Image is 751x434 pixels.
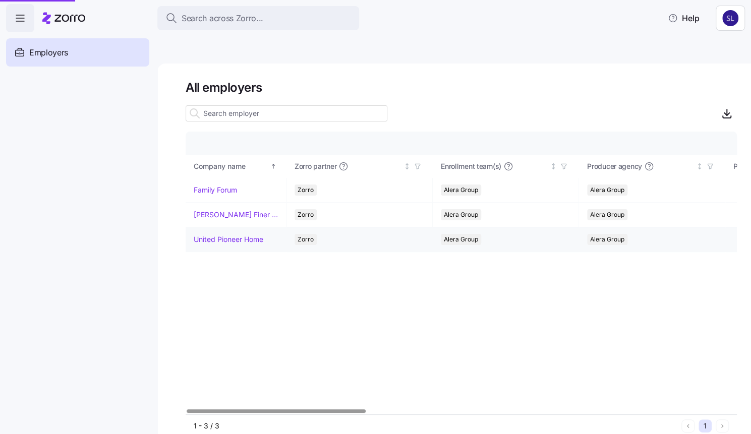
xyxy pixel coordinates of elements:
[186,105,387,121] input: Search employer
[444,184,478,196] span: Alera Group
[298,209,314,220] span: Zorro
[433,155,579,178] th: Enrollment team(s)Not sorted
[444,209,478,220] span: Alera Group
[579,155,725,178] th: Producer agencyNot sorted
[403,163,411,170] div: Not sorted
[587,161,642,171] span: Producer agency
[298,234,314,245] span: Zorro
[194,185,237,195] a: Family Forum
[441,161,501,171] span: Enrollment team(s)
[681,419,695,432] button: Previous page
[444,234,478,245] span: Alera Group
[270,163,277,170] div: Sorted ascending
[298,184,314,196] span: Zorro
[699,419,712,432] button: 1
[194,161,268,172] div: Company name
[550,163,557,170] div: Not sorted
[29,46,68,59] span: Employers
[590,209,624,220] span: Alera Group
[6,38,149,67] a: Employers
[194,421,677,431] div: 1 - 3 / 3
[186,155,286,178] th: Company nameSorted ascending
[590,234,624,245] span: Alera Group
[286,155,433,178] th: Zorro partnerNot sorted
[696,163,703,170] div: Not sorted
[716,419,729,432] button: Next page
[194,210,278,220] a: [PERSON_NAME] Finer Meats
[295,161,336,171] span: Zorro partner
[186,80,737,95] h1: All employers
[194,234,263,244] a: United Pioneer Home
[590,184,624,196] span: Alera Group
